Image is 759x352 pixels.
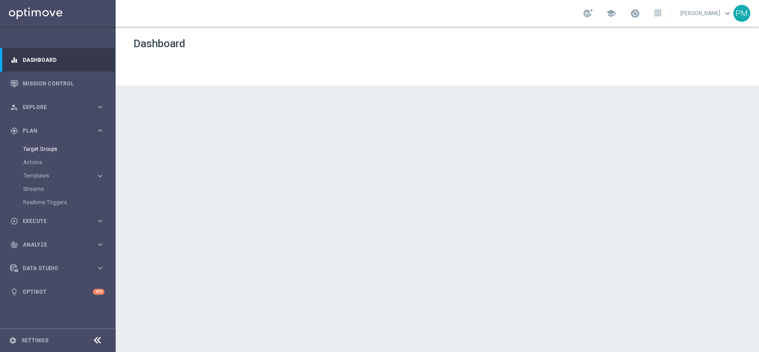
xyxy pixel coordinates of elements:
[24,173,96,178] div: Templates
[10,288,18,296] i: lightbulb
[733,5,750,22] div: PM
[21,338,48,343] a: Settings
[10,217,18,225] i: play_circle_outline
[10,57,105,64] button: equalizer Dashboard
[723,8,732,18] span: keyboard_arrow_down
[10,103,18,111] i: person_search
[23,266,96,271] span: Data Studio
[23,218,96,224] span: Execute
[10,265,105,272] button: Data Studio keyboard_arrow_right
[23,172,105,179] button: Templates keyboard_arrow_right
[10,80,105,87] button: Mission Control
[10,48,104,72] div: Dashboard
[10,127,18,135] i: gps_fixed
[23,156,115,169] div: Actions
[10,241,96,249] div: Analyze
[23,242,96,247] span: Analyze
[10,264,96,272] div: Data Studio
[10,104,105,111] button: person_search Explore keyboard_arrow_right
[23,146,92,153] a: Target Groups
[23,186,92,193] a: Streams
[23,182,115,196] div: Streams
[23,169,115,182] div: Templates
[23,72,104,95] a: Mission Control
[23,196,115,209] div: Realtime Triggers
[10,241,105,248] button: track_changes Analyze keyboard_arrow_right
[23,48,104,72] a: Dashboard
[10,127,105,134] button: gps_fixed Plan keyboard_arrow_right
[10,217,96,225] div: Execute
[9,336,17,344] i: settings
[23,159,92,166] a: Actions
[10,56,18,64] i: equalizer
[10,127,96,135] div: Plan
[23,199,92,206] a: Realtime Triggers
[96,217,104,225] i: keyboard_arrow_right
[96,264,104,272] i: keyboard_arrow_right
[10,218,105,225] button: play_circle_outline Execute keyboard_arrow_right
[10,103,96,111] div: Explore
[679,7,733,20] a: [PERSON_NAME]keyboard_arrow_down
[10,72,104,95] div: Mission Control
[10,280,104,303] div: Optibot
[10,241,18,249] i: track_changes
[24,173,87,178] span: Templates
[23,128,96,134] span: Plan
[96,240,104,249] i: keyboard_arrow_right
[23,142,115,156] div: Target Groups
[96,103,104,111] i: keyboard_arrow_right
[10,288,105,295] button: lightbulb Optibot +10
[606,8,616,18] span: school
[93,289,104,295] div: +10
[23,280,93,303] a: Optibot
[23,105,96,110] span: Explore
[96,126,104,135] i: keyboard_arrow_right
[96,172,104,180] i: keyboard_arrow_right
